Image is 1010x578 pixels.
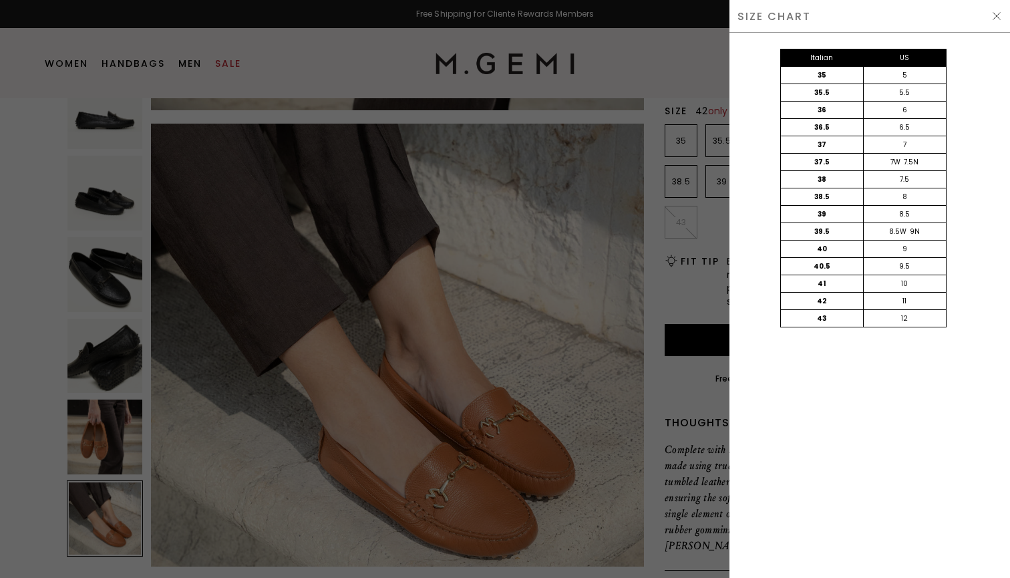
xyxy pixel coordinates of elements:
[781,102,864,118] div: 36
[781,136,864,153] div: 37
[889,227,906,237] div: 8.5W
[781,171,864,188] div: 38
[991,11,1002,21] img: Hide Drawer
[863,49,946,66] div: US
[781,67,864,84] div: 35
[781,206,864,223] div: 39
[781,154,864,170] div: 37.5
[863,241,946,257] div: 9
[863,258,946,275] div: 9.5
[863,119,946,136] div: 6.5
[910,227,920,237] div: 9N
[863,293,946,309] div: 11
[863,102,946,118] div: 6
[781,223,864,240] div: 39.5
[863,67,946,84] div: 5
[863,275,946,292] div: 10
[863,188,946,205] div: 8
[781,188,864,205] div: 38.5
[781,241,864,257] div: 40
[781,84,864,101] div: 35.5
[904,157,918,168] div: 7.5N
[781,293,864,309] div: 42
[863,84,946,101] div: 5.5
[863,206,946,223] div: 8.5
[781,275,864,292] div: 41
[781,119,864,136] div: 36.5
[781,258,864,275] div: 40.5
[781,310,864,327] div: 43
[863,171,946,188] div: 7.5
[863,136,946,153] div: 7
[863,310,946,327] div: 12
[781,49,864,66] div: Italian
[890,157,900,168] div: 7W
